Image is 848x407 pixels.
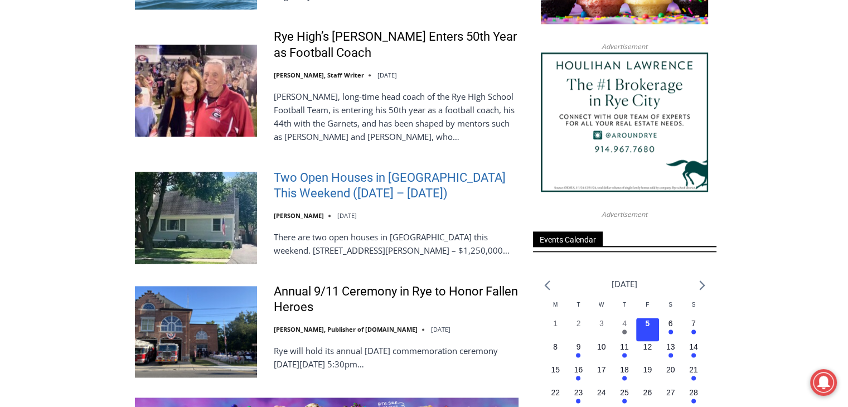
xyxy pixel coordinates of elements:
[668,319,673,328] time: 6
[643,342,652,351] time: 12
[576,319,581,328] time: 2
[274,325,418,333] a: [PERSON_NAME], Publisher of [DOMAIN_NAME]
[115,70,164,133] div: "the precise, almost orchestrated movements of cutting and assembling sushi and [PERSON_NAME] mak...
[622,319,627,328] time: 4
[337,211,357,220] time: [DATE]
[274,71,364,79] a: [PERSON_NAME], Staff Writer
[135,45,257,136] img: Rye High’s Dino Garr Enters 50th Year as Football Coach
[613,341,636,364] button: 11 Has events
[544,280,550,290] a: Previous month
[599,302,604,308] span: W
[636,341,659,364] button: 12
[643,365,652,374] time: 19
[620,365,629,374] time: 18
[620,388,629,397] time: 25
[274,344,519,371] p: Rye will hold its annual [DATE] commemoration ceremony [DATE][DATE] 5:30pm…
[590,318,613,341] button: 3
[612,277,637,292] li: [DATE]
[682,318,705,341] button: 7 Has events
[668,302,672,308] span: S
[636,364,659,387] button: 19
[682,341,705,364] button: 14 Has events
[636,318,659,341] button: 5
[590,209,658,220] span: Advertisement
[567,301,590,318] div: Tuesday
[282,1,527,108] div: "[PERSON_NAME] and I covered the [DATE] Parade, which was a really eye opening experience as I ha...
[567,364,590,387] button: 16 Has events
[551,365,560,374] time: 15
[622,353,627,357] em: Has events
[599,319,604,328] time: 3
[643,388,652,397] time: 26
[597,342,606,351] time: 10
[590,341,613,364] button: 10
[597,365,606,374] time: 17
[274,211,324,220] a: [PERSON_NAME]
[268,108,540,139] a: Intern @ [DOMAIN_NAME]
[659,364,682,387] button: 20
[613,301,636,318] div: Thursday
[699,280,705,290] a: Next month
[613,364,636,387] button: 18 Has events
[274,90,519,143] p: [PERSON_NAME], long-time head coach of the Rye High School Football Team, is entering his 50th ye...
[691,330,696,334] em: Has events
[590,41,658,52] span: Advertisement
[576,353,580,357] em: Has events
[666,365,675,374] time: 20
[691,353,696,357] em: Has events
[691,399,696,403] em: Has events
[533,231,603,246] span: Events Calendar
[613,318,636,341] button: 4 Has events
[576,302,580,308] span: T
[682,364,705,387] button: 21 Has events
[576,399,580,403] em: Has events
[622,330,627,334] em: Has events
[689,365,698,374] time: 21
[659,341,682,364] button: 13 Has events
[590,364,613,387] button: 17
[645,319,650,328] time: 5
[553,319,558,328] time: 1
[544,318,567,341] button: 1
[574,365,583,374] time: 16
[541,52,708,192] img: Houlihan Lawrence The #1 Brokerage in Rye City
[567,318,590,341] button: 2
[691,302,695,308] span: S
[620,342,629,351] time: 11
[574,388,583,397] time: 23
[1,112,112,139] a: Open Tues. - Sun. [PHONE_NUMBER]
[274,170,519,202] a: Two Open Houses in [GEOGRAPHIC_DATA] This Weekend ([DATE] – [DATE])
[622,399,627,403] em: Has events
[691,376,696,380] em: Has events
[682,301,705,318] div: Sunday
[623,302,626,308] span: T
[576,376,580,380] em: Has events
[666,342,675,351] time: 13
[544,364,567,387] button: 15
[576,342,581,351] time: 9
[135,172,257,263] img: Two Open Houses in Rye This Weekend (September 6 – 7)
[553,342,558,351] time: 8
[567,341,590,364] button: 9 Has events
[274,230,519,257] p: There are two open houses in [GEOGRAPHIC_DATA] this weekend. [STREET_ADDRESS][PERSON_NAME] – $1,2...
[544,341,567,364] button: 8
[666,388,675,397] time: 27
[431,325,450,333] time: [DATE]
[659,318,682,341] button: 6 Has events
[622,376,627,380] em: Has events
[553,302,558,308] span: M
[274,29,519,61] a: Rye High’s [PERSON_NAME] Enters 50th Year as Football Coach
[590,301,613,318] div: Wednesday
[274,284,519,316] a: Annual 9/11 Ceremony in Rye to Honor Fallen Heroes
[597,388,606,397] time: 24
[689,388,698,397] time: 28
[292,111,517,136] span: Intern @ [DOMAIN_NAME]
[544,301,567,318] div: Monday
[3,115,109,157] span: Open Tues. - Sun. [PHONE_NUMBER]
[551,388,560,397] time: 22
[636,301,659,318] div: Friday
[646,302,649,308] span: F
[689,342,698,351] time: 14
[691,319,696,328] time: 7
